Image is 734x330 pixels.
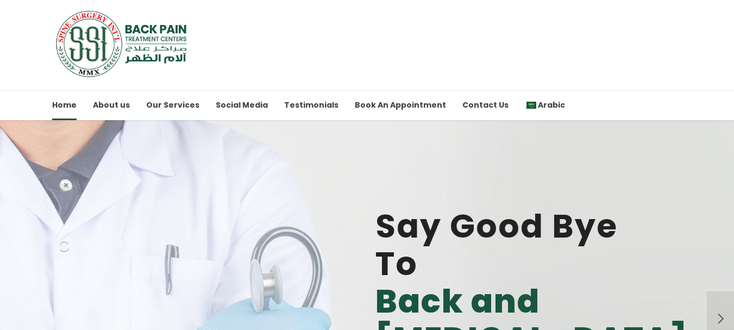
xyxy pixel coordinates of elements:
[355,90,446,120] a: Book An Appointment
[538,99,565,110] span: Arabic
[52,10,194,78] img: SSI
[216,90,268,120] a: Social Media
[52,90,77,120] a: Home
[525,90,565,120] a: ArabicArabic
[525,99,565,110] span: Arabic
[526,102,536,109] img: Arabic
[462,90,509,120] a: Contact Us
[284,90,338,120] a: Testimonials
[146,90,199,120] a: Our Services
[93,90,130,120] a: About us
